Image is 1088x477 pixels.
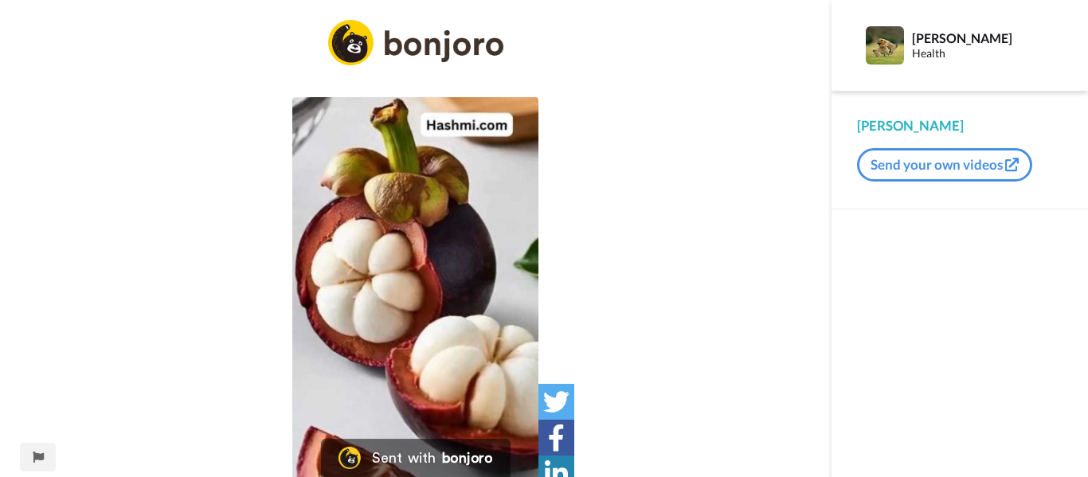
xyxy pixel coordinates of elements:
div: bonjoro [442,451,493,465]
img: logo_full.png [328,20,503,65]
button: Send your own videos [857,148,1032,182]
div: Sent with [372,451,436,465]
div: [PERSON_NAME] [912,30,1062,45]
a: Bonjoro LogoSent withbonjoro [321,439,511,477]
img: Profile Image [866,26,904,65]
div: [PERSON_NAME] [857,116,1063,135]
img: Bonjoro Logo [339,447,361,469]
div: Health [912,47,1062,61]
